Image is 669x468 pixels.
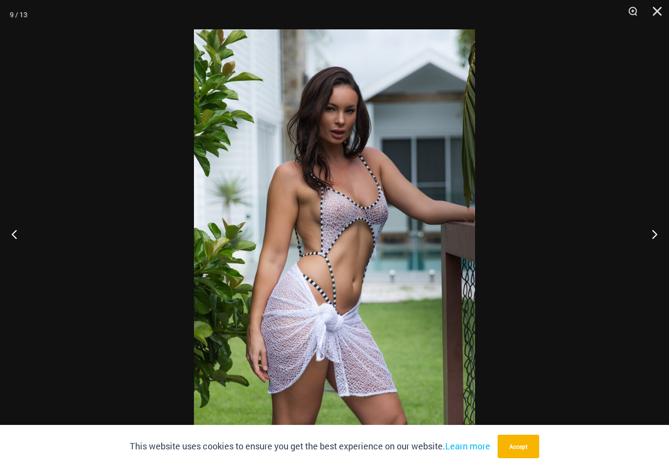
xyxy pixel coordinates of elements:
button: Next [632,210,669,258]
img: Inferno Mesh Black White 8561 One Piece St Martin White 5996 Sarong 05 [194,29,475,451]
p: This website uses cookies to ensure you get the best experience on our website. [130,439,490,454]
button: Accept [498,435,539,458]
a: Learn more [445,440,490,452]
div: 9 / 13 [10,7,27,22]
